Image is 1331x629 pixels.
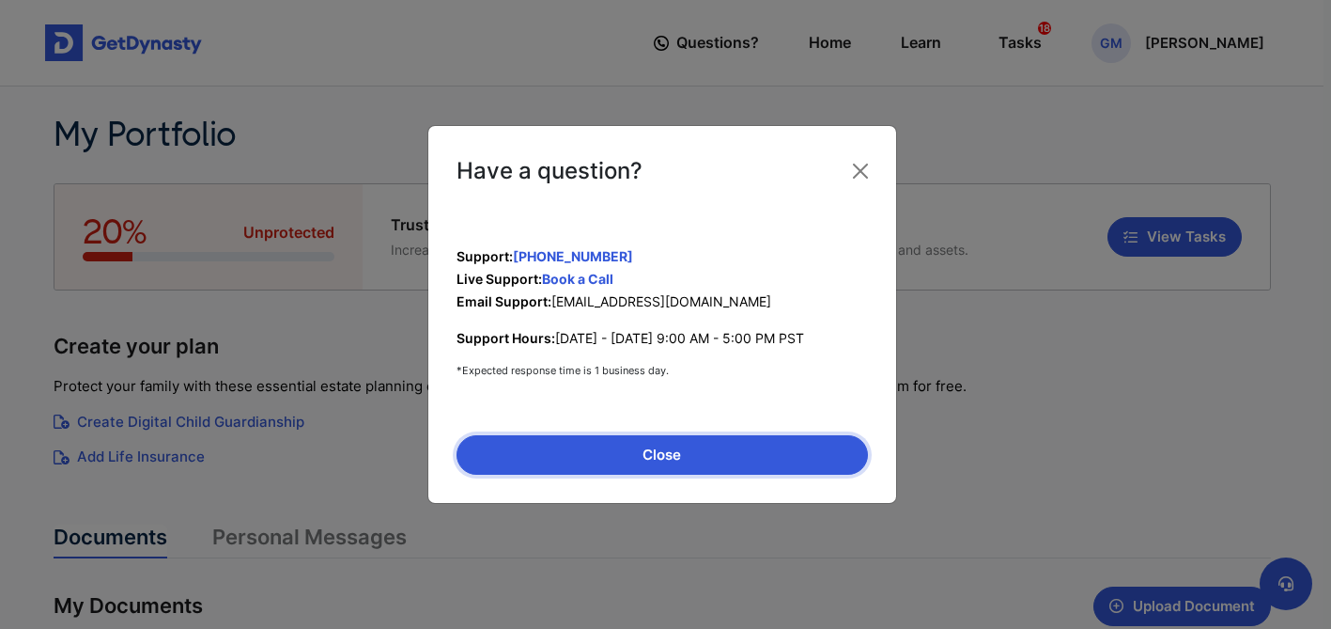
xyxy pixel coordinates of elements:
[551,293,771,309] span: [EMAIL_ADDRESS][DOMAIN_NAME]
[555,330,804,346] span: [DATE] - [DATE] 9:00 AM - 5:00 PM PST
[457,293,551,309] span: Email Support:
[457,330,555,346] span: Support Hours:
[457,271,542,287] span: Live Support:
[457,154,642,188] div: Have a question?
[457,435,868,475] button: Close
[513,248,633,264] a: [PHONE_NUMBER]
[845,156,875,186] button: Close
[457,363,868,379] span: *Expected response time is 1 business day.
[542,271,613,287] a: Book a Call
[457,248,513,264] span: Support:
